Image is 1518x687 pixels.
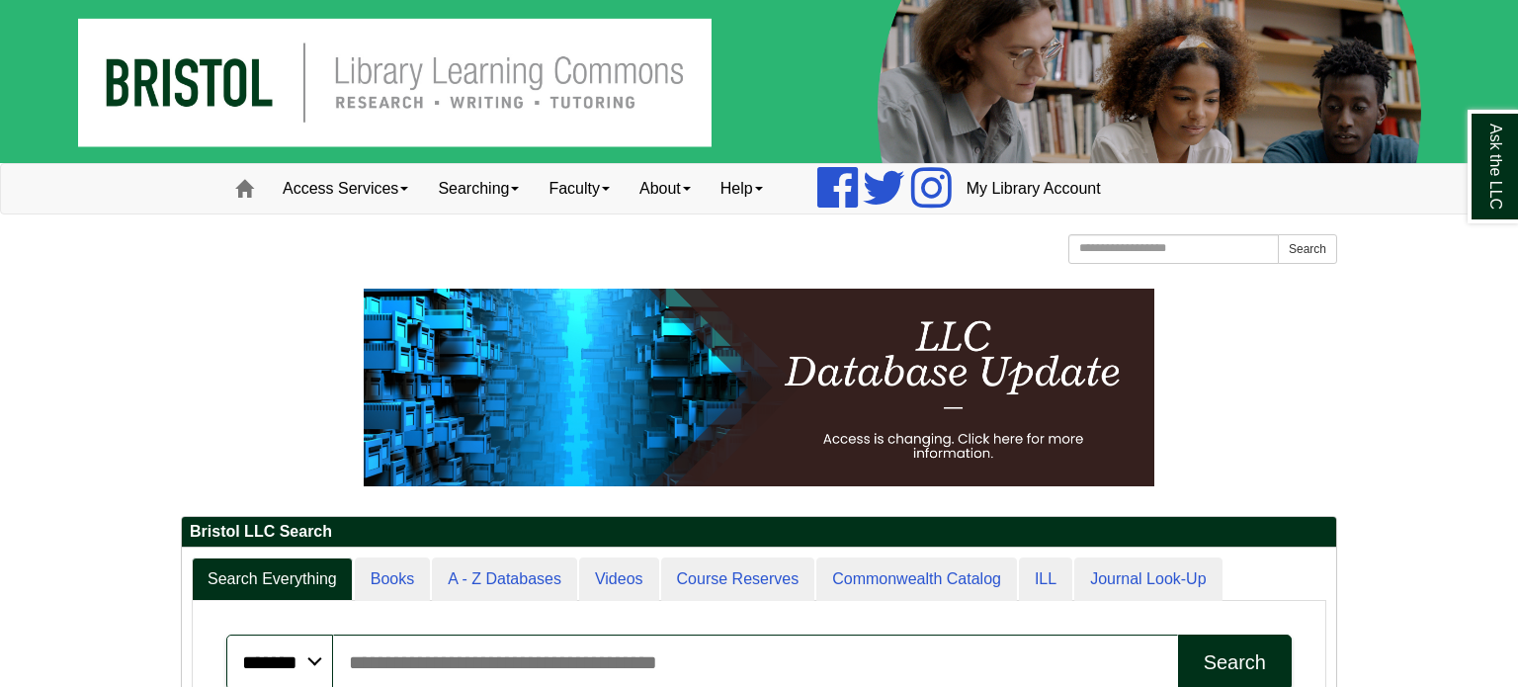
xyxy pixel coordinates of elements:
[355,558,430,602] a: Books
[364,289,1154,486] img: HTML tutorial
[182,517,1336,548] h2: Bristol LLC Search
[952,164,1116,214] a: My Library Account
[268,164,423,214] a: Access Services
[423,164,534,214] a: Searching
[706,164,778,214] a: Help
[816,558,1017,602] a: Commonwealth Catalog
[1278,234,1337,264] button: Search
[625,164,706,214] a: About
[661,558,815,602] a: Course Reserves
[579,558,659,602] a: Videos
[1074,558,1222,602] a: Journal Look-Up
[192,558,353,602] a: Search Everything
[1019,558,1072,602] a: ILL
[534,164,625,214] a: Faculty
[432,558,577,602] a: A - Z Databases
[1204,651,1266,674] div: Search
